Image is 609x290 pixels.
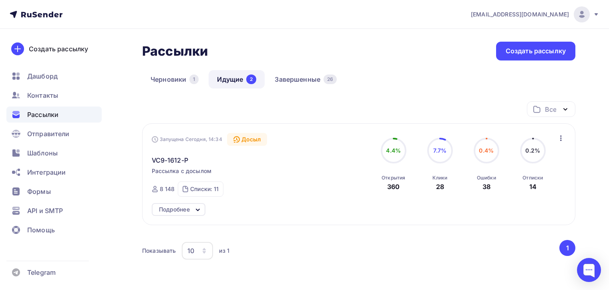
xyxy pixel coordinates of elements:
[27,110,58,119] span: Рассылки
[6,87,102,103] a: Контакты
[189,75,199,84] div: 1
[187,246,194,256] div: 10
[142,247,176,255] div: Показывать
[6,145,102,161] a: Шаблоны
[482,182,490,191] div: 38
[246,75,256,84] div: 2
[506,46,566,56] div: Создать рассылку
[386,147,401,154] span: 4.4%
[525,147,540,154] span: 0.2%
[27,167,66,177] span: Интеграции
[190,185,219,193] div: Списки: 11
[471,6,599,22] a: [EMAIL_ADDRESS][DOMAIN_NAME]
[436,182,444,191] div: 28
[6,107,102,123] a: Рассылки
[160,185,175,193] div: 8 148
[558,240,576,256] ul: Pagination
[142,70,207,89] a: Черновики1
[6,183,102,199] a: Формы
[529,182,537,191] div: 14
[471,10,569,18] span: [EMAIL_ADDRESS][DOMAIN_NAME]
[523,175,543,181] div: Отписки
[527,101,575,117] button: Все
[6,126,102,142] a: Отправители
[559,240,575,256] button: Go to page 1
[27,129,70,139] span: Отправители
[266,70,345,89] a: Завершенные26
[27,225,55,235] span: Помощь
[545,105,556,114] div: Все
[387,182,400,191] div: 360
[159,205,190,214] div: Подробнее
[382,175,405,181] div: Открытия
[433,147,446,154] span: 7.7%
[219,247,229,255] div: из 1
[432,175,447,181] div: Клики
[142,43,208,59] h2: Рассылки
[227,133,267,146] div: Досыл
[324,75,337,84] div: 26
[29,44,88,54] div: Создать рассылку
[152,136,222,143] div: Запущена Сегодня, 14:34
[27,71,58,81] span: Дашборд
[477,175,496,181] div: Ошибки
[181,242,213,260] button: 10
[479,147,494,154] span: 0.4%
[27,206,63,215] span: API и SMTP
[6,68,102,84] a: Дашборд
[27,268,56,277] span: Telegram
[27,148,58,158] span: Шаблоны
[27,91,58,100] span: Контакты
[27,187,51,196] span: Формы
[152,167,212,175] span: Рассылка с досылом
[209,70,265,89] a: Идущие2
[152,155,188,165] span: VC9-1612-P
